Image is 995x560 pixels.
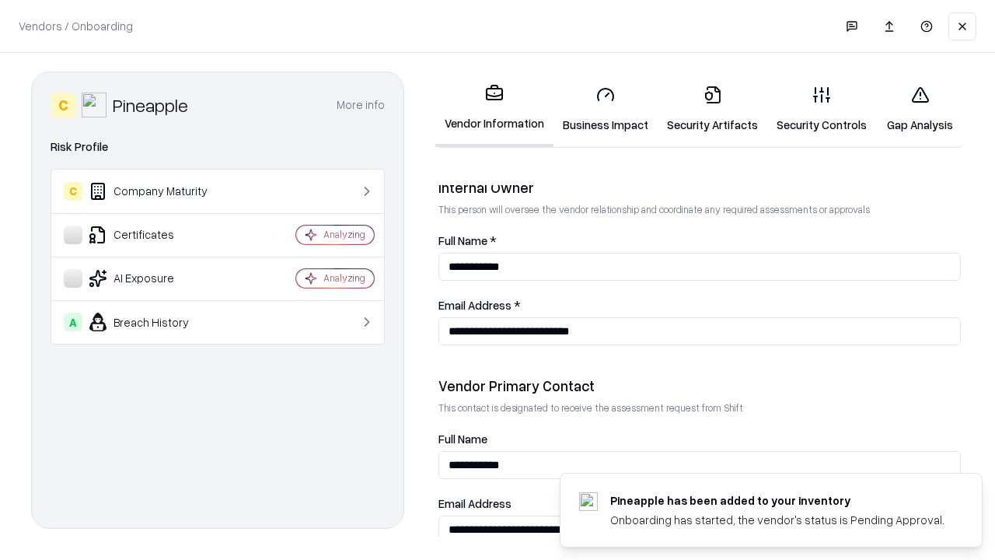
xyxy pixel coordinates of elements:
a: Vendor Information [435,72,553,147]
p: Vendors / Onboarding [19,18,133,34]
div: Pineapple has been added to your inventory [610,492,944,509]
a: Security Artifacts [658,73,767,145]
div: Onboarding has started, the vendor's status is Pending Approval. [610,512,944,528]
div: Analyzing [323,228,365,241]
a: Security Controls [767,73,876,145]
div: Risk Profile [51,138,385,156]
div: Pineapple [113,93,188,117]
p: This person will oversee the vendor relationship and coordinate any required assessments or appro... [438,203,961,216]
div: Internal Owner [438,178,961,197]
div: Breach History [64,313,250,331]
div: Analyzing [323,271,365,285]
div: AI Exposure [64,269,250,288]
a: Business Impact [553,73,658,145]
div: Certificates [64,226,250,244]
label: Email Address [438,498,961,509]
img: Pineapple [82,93,106,117]
div: A [64,313,82,331]
p: This contact is designated to receive the assessment request from Shift [438,401,961,415]
label: Email Address * [438,299,961,311]
label: Full Name [438,433,961,445]
img: pineappleenergy.com [579,492,598,511]
button: More info [337,91,385,119]
div: Company Maturity [64,182,250,201]
div: Vendor Primary Contact [438,376,961,395]
label: Full Name * [438,235,961,247]
div: C [64,182,82,201]
div: C [51,93,75,117]
a: Gap Analysis [876,73,964,145]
